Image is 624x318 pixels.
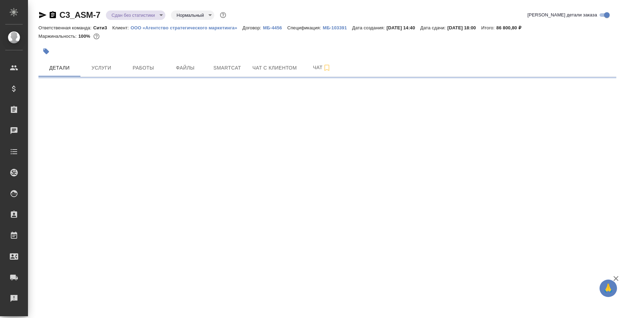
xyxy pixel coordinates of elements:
[528,12,597,19] span: [PERSON_NAME] детали заказа
[210,64,244,72] span: Smartcat
[243,25,263,30] p: Договор:
[600,280,617,297] button: 🙏
[420,25,447,30] p: Дата сдачи:
[481,25,496,30] p: Итого:
[323,64,331,72] svg: Подписаться
[387,25,421,30] p: [DATE] 14:40
[85,64,118,72] span: Услуги
[38,44,54,59] button: Добавить тэг
[323,25,352,30] p: МБ-103391
[263,24,287,30] a: МБ-4456
[112,25,130,30] p: Клиент:
[59,10,100,20] a: C3_ASM-7
[109,12,157,18] button: Сдан без статистики
[78,34,92,39] p: 100%
[38,34,78,39] p: Маржинальность:
[171,10,214,20] div: Сдан без статистики
[43,64,76,72] span: Детали
[168,64,202,72] span: Файлы
[352,25,386,30] p: Дата создания:
[323,24,352,30] a: МБ-103391
[263,25,287,30] p: МБ-4456
[496,25,526,30] p: 86 800,80 ₽
[38,11,47,19] button: Скопировать ссылку для ЯМессенджера
[447,25,481,30] p: [DATE] 18:00
[38,25,93,30] p: Ответственная команда:
[131,25,243,30] p: ООО «Агентство стратегического маркетинга»
[127,64,160,72] span: Работы
[106,10,165,20] div: Сдан без статистики
[49,11,57,19] button: Скопировать ссылку
[93,25,113,30] p: Сити3
[92,32,101,41] button: 0.00 RUB;
[131,24,243,30] a: ООО «Агентство стратегического маркетинга»
[305,63,339,72] span: Чат
[174,12,206,18] button: Нормальный
[218,10,228,20] button: Доп статусы указывают на важность/срочность заказа
[602,281,614,296] span: 🙏
[252,64,297,72] span: Чат с клиентом
[287,25,323,30] p: Спецификация:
